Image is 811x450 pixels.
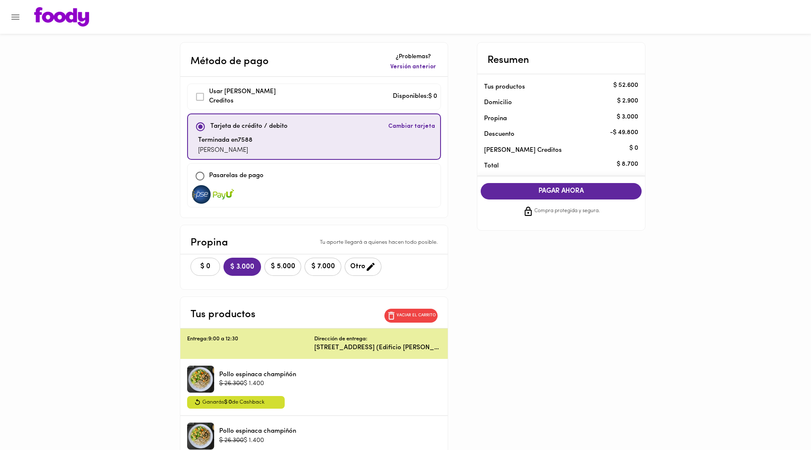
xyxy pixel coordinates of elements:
p: $ 1.400 [244,379,264,388]
p: Propina [191,235,228,251]
p: $ 3.000 [617,113,638,121]
p: $ 26.300 [219,436,244,445]
span: $ 0 [224,399,232,405]
span: Cambiar tarjeta [388,122,435,131]
p: Método de pago [191,54,269,69]
p: - $ 49.800 [610,128,638,137]
p: Propina [484,114,625,123]
img: visa [191,185,212,204]
p: Pollo espinaca champiñón [219,370,296,379]
p: Pasarelas de pago [209,171,264,181]
span: $ 5.000 [270,263,296,271]
p: Entrega: 9:00 a 12:30 [187,335,314,343]
p: Resumen [487,53,529,68]
button: Cambiar tarjeta [386,118,437,136]
p: Total [484,162,625,170]
iframe: Messagebird Livechat Widget [762,401,803,442]
p: ¿Problemas? [389,53,438,61]
p: Tus productos [191,307,256,322]
p: Tarjeta de crédito / debito [210,122,288,132]
button: Versión anterior [389,61,438,73]
p: $ 26.300 [219,379,244,388]
p: $ 52.600 [613,81,638,90]
span: Ganarás de Cashback [202,398,264,407]
button: PAGAR AHORA [481,183,642,199]
span: $ 0 [196,263,215,271]
p: Tus productos [484,83,625,92]
p: [PERSON_NAME] Creditos [484,146,625,155]
p: Tu aporte llegará a quienes hacen todo posible. [320,239,438,247]
span: Compra protegida y segura. [534,207,600,216]
button: $ 7.000 [305,258,341,276]
p: Dirección de entrega: [314,335,367,343]
button: $ 5.000 [264,258,301,276]
button: Otro [345,258,381,276]
p: $ 0 [629,144,638,153]
img: logo.png [34,7,89,27]
p: $ 2.900 [617,97,638,105]
p: [STREET_ADDRESS] (Edificio [PERSON_NAME]) En recepción piso 9. [314,343,441,352]
span: Versión anterior [390,63,436,71]
button: $ 3.000 [223,258,261,276]
p: $ 1.400 [244,436,264,445]
p: Domicilio [484,98,512,107]
div: Pollo espinaca champiñón [187,423,214,450]
span: PAGAR AHORA [489,187,634,195]
button: Vaciar el carrito [384,309,438,323]
button: $ 0 [191,258,220,276]
p: Disponibles: $ 0 [393,92,437,102]
span: $ 3.000 [230,263,254,271]
button: Menu [5,7,26,27]
p: Pollo espinaca champiñón [219,427,296,436]
div: Pollo espinaca champiñón [187,366,214,393]
img: visa [213,185,234,204]
p: Terminada en 7588 [198,136,253,146]
span: $ 7.000 [310,263,336,271]
p: Usar [PERSON_NAME] Creditos [209,87,289,106]
p: Descuento [484,130,514,139]
p: [PERSON_NAME] [198,146,253,156]
p: $ 8.700 [617,160,638,169]
span: Otro [350,261,376,272]
p: Vaciar el carrito [397,313,436,318]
